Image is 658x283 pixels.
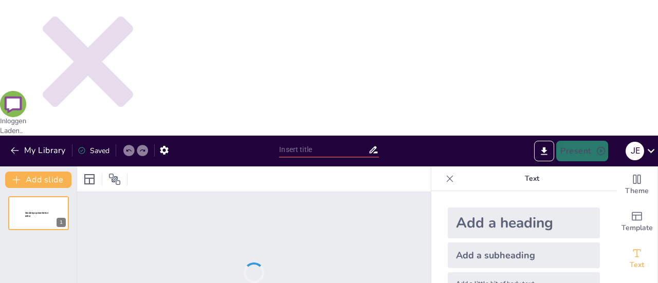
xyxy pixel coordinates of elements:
[616,203,657,240] div: Add ready made slides
[630,259,644,271] span: Text
[25,212,48,217] span: Sendsteps presentation editor
[625,185,649,197] span: Theme
[622,222,653,234] span: Template
[626,142,644,160] div: J E
[8,142,70,159] button: My Library
[108,173,121,185] span: Position
[81,171,98,187] div: Layout
[616,166,657,203] div: Change the overall theme
[448,207,600,238] div: Add a heading
[448,242,600,268] div: Add a subheading
[556,141,608,161] button: Present
[5,172,71,188] button: Add slide
[8,196,69,230] div: 1
[78,146,109,156] div: Saved
[616,240,657,277] div: Add text boxes
[534,141,554,161] button: Export to PowerPoint
[626,141,644,161] button: J E
[57,218,66,227] div: 1
[458,166,606,191] p: Text
[279,142,368,157] input: Insert title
